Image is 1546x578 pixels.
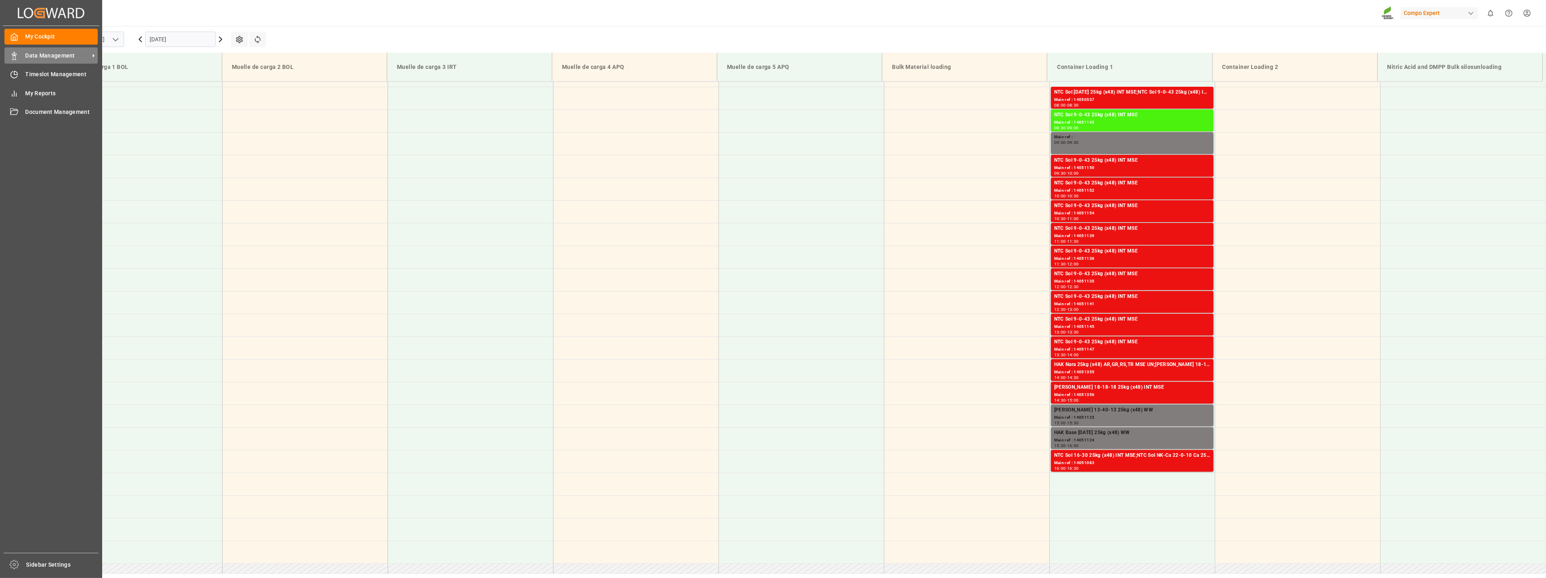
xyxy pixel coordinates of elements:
[1066,467,1067,470] div: -
[1054,376,1066,379] div: 14:00
[4,66,98,82] a: Timeslot Management
[1054,452,1210,460] div: NTC Sol 16-30 25kg (x48) INT MSE;NTC Sol NK-Ca 22-0-10 Ca 25kg (x48) WW
[1067,285,1079,289] div: 12:30
[1054,346,1210,353] div: Main ref : 14051147
[109,33,121,46] button: open menu
[1066,126,1067,130] div: -
[1500,4,1518,22] button: Help Center
[1054,437,1210,444] div: Main ref : 14051124
[1054,165,1210,171] div: Main ref : 14051150
[1067,103,1079,107] div: 08:30
[1400,7,1478,19] div: Compo Expert
[1054,392,1210,398] div: Main ref : 14051356
[26,51,90,60] span: Data Management
[1054,414,1210,421] div: Main ref : 14051123
[1066,141,1067,144] div: -
[229,60,380,75] div: Muelle de carga 2 BOL
[1054,421,1066,425] div: 15:00
[1066,285,1067,289] div: -
[1067,126,1079,130] div: 09:00
[889,60,1040,75] div: Bulk Material loading
[1054,323,1210,330] div: Main ref : 14051145
[1067,330,1079,334] div: 13:30
[1066,262,1067,266] div: -
[4,29,98,45] a: My Cockpit
[1054,429,1210,437] div: HAK Base [DATE] 25kg (x48) WW
[1054,338,1210,346] div: NTC Sol 9-0-43 25kg (x48) INT MSE
[1066,353,1067,357] div: -
[1219,60,1371,75] div: Container Loading 2
[26,89,98,98] span: My Reports
[1054,369,1210,376] div: Main ref : 14051355
[1054,233,1210,240] div: Main ref : 14051139
[26,70,98,79] span: Timeslot Management
[559,60,710,75] div: Muelle de carga 4 APQ
[1067,353,1079,357] div: 14:00
[1054,383,1210,392] div: [PERSON_NAME] 18-18-18 25kg (x48) INT MSE
[1067,217,1079,220] div: 11:00
[1054,88,1210,96] div: NTC Sol [DATE] 25kg (x48) INT MSE;NTC Sol 9-0-43 25kg (x48) INT MSE
[1054,406,1210,414] div: [PERSON_NAME] 13-40-13 25kg (x48) WW
[1054,278,1210,285] div: Main ref : 14051135
[26,108,98,116] span: Document Management
[1054,255,1210,262] div: Main ref : 14051136
[1067,376,1079,379] div: 14:30
[26,32,98,41] span: My Cockpit
[1054,467,1066,470] div: 16:00
[63,60,215,75] div: Muelle de carga 1 BOL
[1054,179,1210,187] div: NTC Sol 9-0-43 25kg (x48) INT MSE
[1054,308,1066,311] div: 12:30
[1054,202,1210,210] div: NTC Sol 9-0-43 25kg (x48) INT MSE
[1054,225,1210,233] div: NTC Sol 9-0-43 25kg (x48) INT MSE
[1054,171,1066,175] div: 09:30
[1066,217,1067,220] div: -
[1054,262,1066,266] div: 11:30
[1054,96,1210,103] div: Main ref : 14050537
[1054,134,1210,141] div: Main ref :
[1054,119,1210,126] div: Main ref : 14051143
[1054,60,1205,75] div: Container Loading 1
[1067,308,1079,311] div: 13:00
[1054,353,1066,357] div: 13:30
[1067,171,1079,175] div: 10:00
[1054,194,1066,198] div: 10:00
[1054,398,1066,402] div: 14:30
[1482,4,1500,22] button: show 0 new notifications
[1066,330,1067,334] div: -
[1066,171,1067,175] div: -
[1067,467,1079,470] div: 16:30
[394,60,545,75] div: Muelle de carga 3 IRT
[1066,103,1067,107] div: -
[1066,398,1067,402] div: -
[1067,444,1079,447] div: 16:00
[4,104,98,120] a: Document Management
[1054,210,1210,217] div: Main ref : 14051154
[1066,421,1067,425] div: -
[145,32,216,47] input: DD.MM.YYYY
[1054,187,1210,194] div: Main ref : 14051152
[1066,444,1067,447] div: -
[1384,60,1536,75] div: Nitric Acid and DMPP Bulk silosunloading
[1054,293,1210,301] div: NTC Sol 9-0-43 25kg (x48) INT MSE
[1067,240,1079,243] div: 11:30
[724,60,875,75] div: Muelle de carga 5 APQ
[1054,156,1210,165] div: NTC Sol 9-0-43 25kg (x48) INT MSE
[1066,308,1067,311] div: -
[1054,103,1066,107] div: 08:00
[1054,444,1066,447] div: 15:30
[1067,262,1079,266] div: 12:00
[1054,270,1210,278] div: NTC Sol 9-0-43 25kg (x48) INT MSE
[1067,398,1079,402] div: 15:00
[1067,141,1079,144] div: 09:30
[1054,141,1066,144] div: 09:00
[1067,421,1079,425] div: 15:30
[1054,301,1210,308] div: Main ref : 14051141
[1054,247,1210,255] div: NTC Sol 9-0-43 25kg (x48) INT MSE
[1066,240,1067,243] div: -
[1054,111,1210,119] div: NTC Sol 9-0-43 25kg (x48) INT MSE
[1054,330,1066,334] div: 13:00
[1382,6,1395,20] img: Screenshot%202023-09-29%20at%2010.02.21.png_1712312052.png
[1054,240,1066,243] div: 11:00
[1067,194,1079,198] div: 10:30
[4,85,98,101] a: My Reports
